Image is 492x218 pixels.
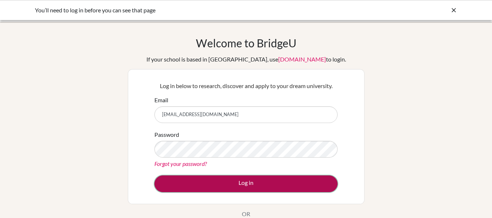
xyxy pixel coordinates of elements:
[154,96,168,104] label: Email
[196,36,296,49] h1: Welcome to BridgeU
[278,56,326,63] a: [DOMAIN_NAME]
[146,55,346,64] div: If your school is based in [GEOGRAPHIC_DATA], use to login.
[154,130,179,139] label: Password
[35,6,348,15] div: You’ll need to log in before you can see that page
[154,175,338,192] button: Log in
[154,82,338,90] p: Log in below to research, discover and apply to your dream university.
[154,160,207,167] a: Forgot your password?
